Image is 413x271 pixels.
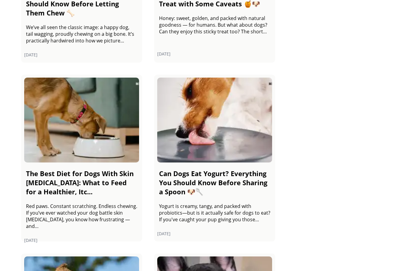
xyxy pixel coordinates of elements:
[24,78,139,163] img: The Best Diet For Dogs With Skin Allergies
[154,75,275,242] a: Can Dogs Eat Yogurt? Everything You Should Know Before Sharing a Spoon 🐶🥄Yogurt is creamy, tangy,...
[157,51,272,57] span: [DATE]
[24,237,139,243] span: [DATE]
[159,169,270,196] h2: Can Dogs Eat Yogurt? Everything You Should Know Before Sharing a Spoon 🐶🥄
[157,78,272,163] img: Dog licking yoghurt
[159,203,270,223] p: Yogurt is creamy, tangy, and packed with probiotics—but is it actually safe for dogs to eat?​ If ...
[157,231,272,236] span: [DATE]
[26,203,137,229] p: Red paws. Constant scratching. Endless chewing. If you’ve ever watched your dog battle skin [MEDI...
[24,52,139,58] span: [DATE]
[26,169,137,196] h2: The Best Diet for Dogs With Skin [MEDICAL_DATA]: What to Feed for a Healthier, Itc...
[159,15,270,35] p: Honey: sweet, golden, and packed with natural goodness — for humans. But what about dogs? Can the...
[21,75,142,242] a: The Best Diet for Dogs With Skin [MEDICAL_DATA]: What to Feed for a Healthier, Itc...Red paws. Co...
[26,24,137,44] p: We’ve all seen the classic image: a happy dog, tail wagging, proudly chewing on a big bone. It’s ...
